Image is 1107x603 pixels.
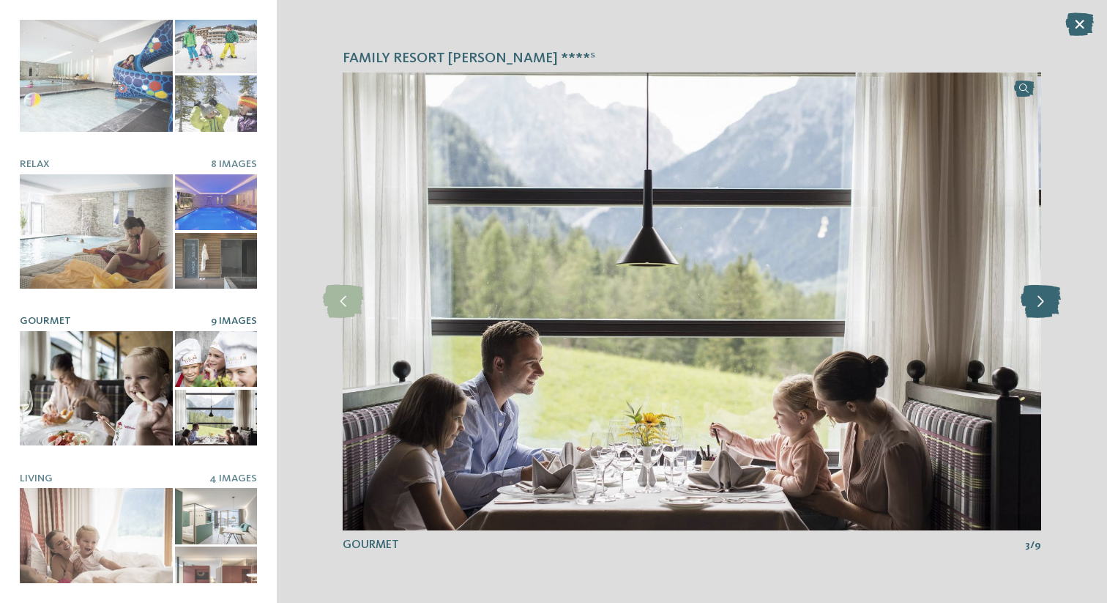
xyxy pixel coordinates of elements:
[343,539,399,551] span: Gourmet
[1035,538,1041,552] span: 9
[20,316,71,326] span: Gourmet
[209,473,257,484] span: 4 Images
[20,473,53,484] span: Living
[343,73,1041,530] img: Family Resort Rainer ****ˢ
[211,159,257,169] span: 8 Images
[211,316,257,326] span: 9 Images
[343,49,595,70] span: Family Resort [PERSON_NAME] ****ˢ
[1025,538,1030,552] span: 3
[20,159,50,169] span: Relax
[1030,538,1035,552] span: /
